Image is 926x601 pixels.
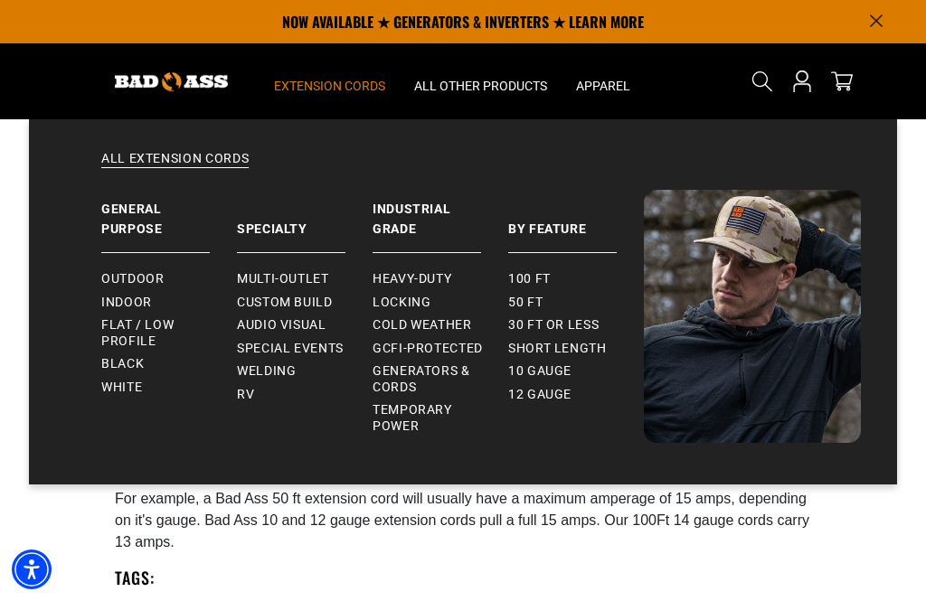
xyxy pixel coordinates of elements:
a: Flat / Low Profile [101,314,237,352]
span: Heavy-Duty [373,271,451,287]
span: All Other Products [414,78,547,94]
span: 100 ft [508,271,551,287]
summary: Search [748,67,777,96]
span: Audio Visual [237,317,326,333]
a: General Purpose [101,190,237,253]
img: Bad Ass Extension Cords [115,72,228,91]
span: Outdoor [101,271,164,287]
a: Indoor [101,291,237,315]
a: By Feature [508,190,644,253]
span: For example, a Bad Ass 50 ft extension cord will usually have a maximum amperage of 15 amps, depe... [115,491,809,549]
a: Multi-Outlet [237,268,373,291]
span: 50 ft [508,295,543,311]
a: 30 ft or less [508,314,644,337]
span: Locking [373,295,430,311]
span: 12 gauge [508,387,572,403]
div: Accessibility Menu [12,549,52,589]
a: Generators & Cords [373,360,508,399]
a: All Extension Cords [65,150,861,190]
a: Locking [373,291,508,315]
a: Heavy-Duty [373,268,508,291]
a: Audio Visual [237,314,373,337]
span: Temporary Power [373,402,494,434]
span: Flat / Low Profile [101,317,222,349]
span: Custom Build [237,295,333,311]
span: RV [237,387,254,403]
span: 30 ft or less [508,317,599,333]
a: Outdoor [101,268,237,291]
span: Welding [237,363,296,380]
span: Black [101,356,144,372]
summary: Apparel [562,43,645,119]
span: White [101,380,142,396]
a: 50 ft [508,291,644,315]
summary: Extension Cords [260,43,400,119]
a: Welding [237,360,373,383]
span: 10 gauge [508,363,572,380]
span: Apparel [576,78,630,94]
a: White [101,376,237,399]
span: Cold Weather [373,317,472,333]
summary: All Other Products [400,43,562,119]
img: Bad Ass Extension Cords [644,190,861,443]
a: Specialty [237,190,373,253]
a: 10 gauge [508,360,644,383]
span: Short Length [508,341,607,357]
a: cart [827,70,856,92]
a: Black [101,352,237,376]
a: Temporary Power [373,399,508,437]
a: RV [237,383,373,407]
a: Cold Weather [373,314,508,337]
a: Industrial Grade [373,190,508,253]
a: Open this option [788,43,817,119]
a: GCFI-Protected [373,337,508,361]
span: Indoor [101,295,152,311]
a: Special Events [237,337,373,361]
h5: Tags: [115,568,811,588]
span: Multi-Outlet [237,271,329,287]
a: 100 ft [508,268,644,291]
a: 12 gauge [508,383,644,407]
span: Extension Cords [274,78,385,94]
a: Short Length [508,337,644,361]
span: Special Events [237,341,344,357]
span: Generators & Cords [373,363,494,395]
span: GCFI-Protected [373,341,483,357]
a: Custom Build [237,291,373,315]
